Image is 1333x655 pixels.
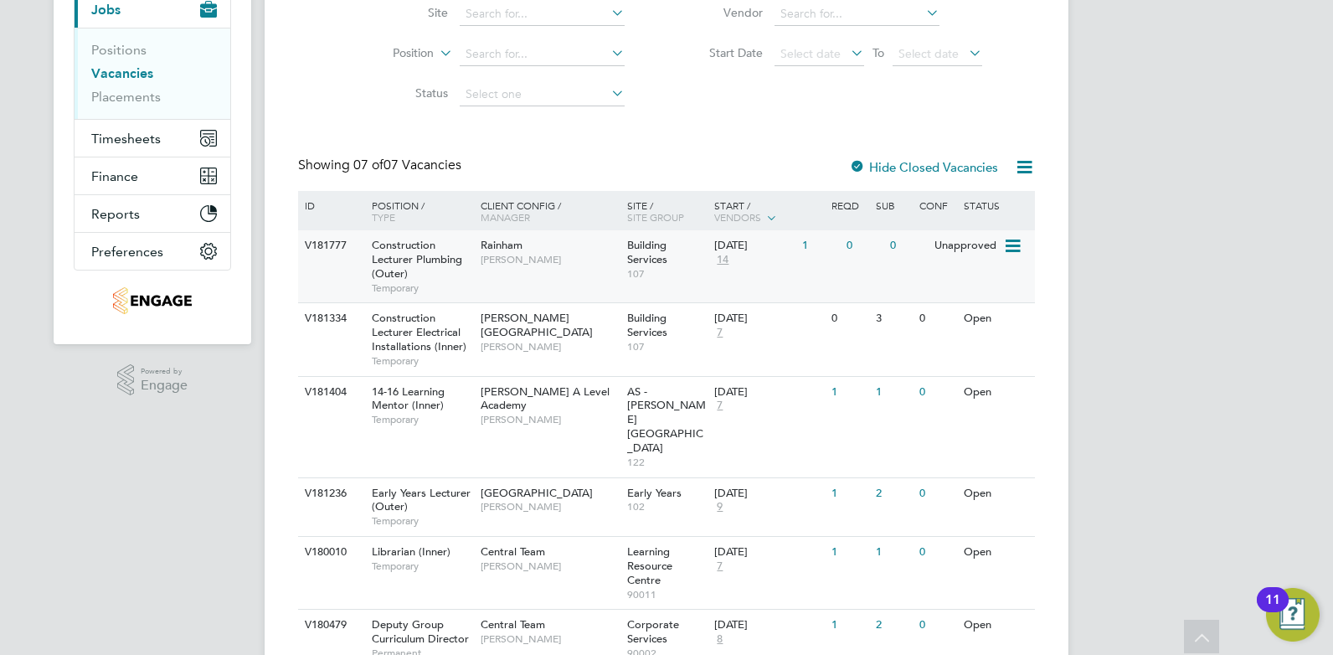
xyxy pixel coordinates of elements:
[460,43,625,66] input: Search for...
[872,478,915,509] div: 2
[481,560,619,573] span: [PERSON_NAME]
[117,364,188,396] a: Powered byEngage
[798,230,841,261] div: 1
[481,617,545,632] span: Central Team
[666,45,763,60] label: Start Date
[714,560,725,574] span: 7
[75,195,230,232] button: Reports
[915,377,959,408] div: 0
[481,238,522,252] span: Rainham
[91,168,138,184] span: Finance
[372,544,450,559] span: Librarian (Inner)
[886,230,929,261] div: 0
[827,303,871,334] div: 0
[75,233,230,270] button: Preferences
[460,83,625,106] input: Select one
[867,42,889,64] span: To
[372,311,466,353] span: Construction Lecturer Electrical Installations (Inner)
[481,384,610,413] span: [PERSON_NAME] A Level Academy
[627,238,667,266] span: Building Services
[481,500,619,513] span: [PERSON_NAME]
[372,514,472,528] span: Temporary
[352,85,448,101] label: Status
[476,191,623,231] div: Client Config /
[372,281,472,295] span: Temporary
[372,238,462,281] span: Construction Lecturer Plumbing (Outer)
[780,46,841,61] span: Select date
[481,210,530,224] span: Manager
[75,120,230,157] button: Timesheets
[710,191,827,233] div: Start /
[872,610,915,641] div: 2
[714,210,761,224] span: Vendors
[372,354,472,368] span: Temporary
[627,500,707,513] span: 102
[960,478,1032,509] div: Open
[298,157,465,174] div: Showing
[714,632,725,647] span: 8
[301,191,359,219] div: ID
[960,537,1032,568] div: Open
[353,157,383,173] span: 07 of
[372,560,472,573] span: Temporary
[960,377,1032,408] div: Open
[960,303,1032,334] div: Open
[141,379,188,393] span: Engage
[627,384,706,456] span: AS - [PERSON_NAME][GEOGRAPHIC_DATA]
[481,340,619,353] span: [PERSON_NAME]
[481,413,619,426] span: [PERSON_NAME]
[301,377,359,408] div: V181404
[623,191,711,231] div: Site /
[91,65,153,81] a: Vacancies
[372,486,471,514] span: Early Years Lecturer (Outer)
[481,253,619,266] span: [PERSON_NAME]
[91,42,147,58] a: Positions
[481,544,545,559] span: Central Team
[460,3,625,26] input: Search for...
[353,157,461,173] span: 07 Vacancies
[714,618,823,632] div: [DATE]
[915,537,959,568] div: 0
[91,131,161,147] span: Timesheets
[714,312,823,326] div: [DATE]
[849,159,998,175] label: Hide Closed Vacancies
[75,28,230,119] div: Jobs
[827,377,871,408] div: 1
[714,500,725,514] span: 9
[872,191,915,219] div: Sub
[714,326,725,340] span: 7
[91,2,121,18] span: Jobs
[301,537,359,568] div: V180010
[74,287,231,314] a: Go to home page
[827,537,871,568] div: 1
[827,478,871,509] div: 1
[141,364,188,379] span: Powered by
[872,303,915,334] div: 3
[352,5,448,20] label: Site
[898,46,959,61] span: Select date
[481,311,593,339] span: [PERSON_NAME][GEOGRAPHIC_DATA]
[827,191,871,219] div: Reqd
[960,191,1032,219] div: Status
[113,287,191,314] img: jjfox-logo-retina.png
[872,537,915,568] div: 1
[930,230,1003,261] div: Unapproved
[481,486,593,500] span: [GEOGRAPHIC_DATA]
[627,340,707,353] span: 107
[75,157,230,194] button: Finance
[359,191,476,231] div: Position /
[91,206,140,222] span: Reports
[915,478,959,509] div: 0
[627,486,682,500] span: Early Years
[915,610,959,641] div: 0
[714,487,823,501] div: [DATE]
[627,311,667,339] span: Building Services
[481,632,619,646] span: [PERSON_NAME]
[842,230,886,261] div: 0
[872,377,915,408] div: 1
[960,610,1032,641] div: Open
[714,545,823,560] div: [DATE]
[627,456,707,469] span: 122
[301,230,359,261] div: V181777
[372,617,469,646] span: Deputy Group Curriculum Director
